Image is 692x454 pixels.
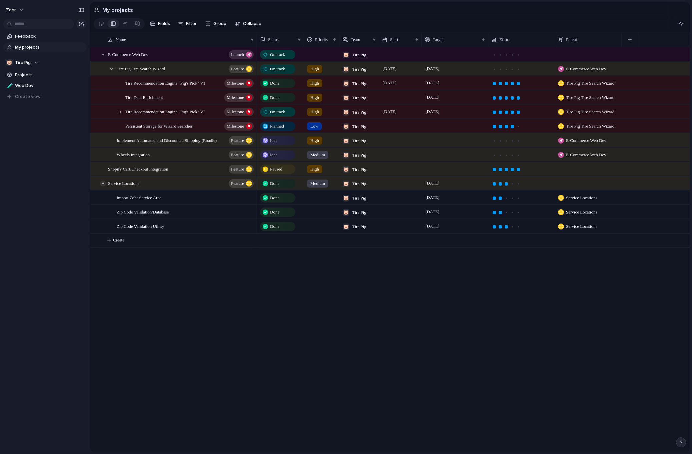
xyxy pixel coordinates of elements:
[343,152,349,159] div: 🐷
[352,66,366,73] span: Tire Pig
[3,31,87,41] a: Feedback
[15,44,84,51] span: My projects
[310,66,319,72] span: High
[108,50,148,58] span: E-Commerce Web Dev
[270,123,284,130] span: Planned
[566,123,614,130] span: Tire Pig Tire Search Wizard
[224,93,254,102] button: Milestone
[158,20,170,27] span: Fields
[270,94,279,101] span: Done
[229,179,254,188] button: Feature
[270,166,282,173] span: Paused
[343,181,349,187] div: 🐷
[566,80,614,87] span: Tire Pig Tire Search Wizard
[315,36,328,43] span: Priority
[117,151,150,158] span: Wheels Integration
[381,79,398,87] span: [DATE]
[270,195,279,201] span: Done
[227,93,244,102] span: Milestone
[343,95,349,101] div: 🐷
[117,194,161,201] span: Import Zohr Service Area
[147,18,173,29] button: Fields
[229,165,254,174] button: Feature
[343,80,349,87] div: 🐷
[424,79,441,87] span: [DATE]
[310,180,325,187] span: Medium
[270,109,285,115] span: On track
[310,94,319,101] span: High
[108,165,168,173] span: Shopify Cart/Checkout Integration
[310,80,319,87] span: High
[224,79,254,88] button: Milestone
[343,66,349,73] div: 🐷
[3,70,87,80] a: Projects
[352,195,366,202] span: Tire Pig
[352,95,366,101] span: Tire Pig
[229,151,254,159] button: Feature
[6,59,13,66] div: 🐷
[229,65,254,73] button: Feature
[227,107,244,117] span: Milestone
[102,6,133,14] h2: My projects
[310,137,319,144] span: High
[3,42,87,52] a: My projects
[566,94,614,101] span: Tire Pig Tire Search Wizard
[352,209,366,216] span: Tire Pig
[270,80,279,87] span: Done
[270,180,279,187] span: Done
[352,52,366,58] span: Tire Pig
[108,179,139,187] span: Service Locations
[566,195,597,201] span: Service Locations
[202,18,230,29] button: Group
[15,72,84,78] span: Projects
[268,36,279,43] span: Status
[424,108,441,116] span: [DATE]
[390,36,398,43] span: Start
[231,150,244,160] span: Feature
[566,152,606,158] span: E-Commerce Web Dev
[343,166,349,173] div: 🐷
[343,109,349,116] div: 🐷
[231,136,244,145] span: Feature
[15,59,31,66] span: Tire Pig
[15,93,41,100] span: Create view
[343,138,349,144] div: 🐷
[424,222,441,230] span: [DATE]
[351,36,360,43] span: Team
[270,152,277,158] span: Idea
[310,152,325,158] span: Medium
[186,20,197,27] span: Filter
[310,109,319,115] span: High
[352,224,366,230] span: Tire Pig
[15,33,84,40] span: Feedback
[231,165,244,174] span: Feature
[125,108,205,115] span: Tire Recommendation Engine "Pig's Pick" V2
[229,50,254,59] button: launch
[566,36,577,43] span: Parent
[424,208,441,216] span: [DATE]
[15,82,84,89] span: Web Dev
[116,36,126,43] span: Name
[117,65,165,72] span: Tire Pig Tire Search Wizard
[352,123,366,130] span: Tire Pig
[381,65,398,73] span: [DATE]
[352,181,366,187] span: Tire Pig
[499,36,510,43] span: Effort
[352,152,366,159] span: Tire Pig
[3,5,28,15] button: zohr
[424,179,441,187] span: [DATE]
[231,179,244,188] span: Feature
[224,122,254,131] button: Milestone
[352,166,366,173] span: Tire Pig
[117,208,169,216] span: Zip Code Validation/Database
[566,209,597,216] span: Service Locations
[343,195,349,202] div: 🐷
[113,237,124,243] span: Create
[381,108,398,116] span: [DATE]
[270,51,285,58] span: On track
[3,81,87,91] div: 🧪Web Dev
[352,80,366,87] span: Tire Pig
[117,136,217,144] span: Implement Automated and Discounted Shipping (Roadie)
[424,65,441,73] span: [DATE]
[231,50,244,59] span: launch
